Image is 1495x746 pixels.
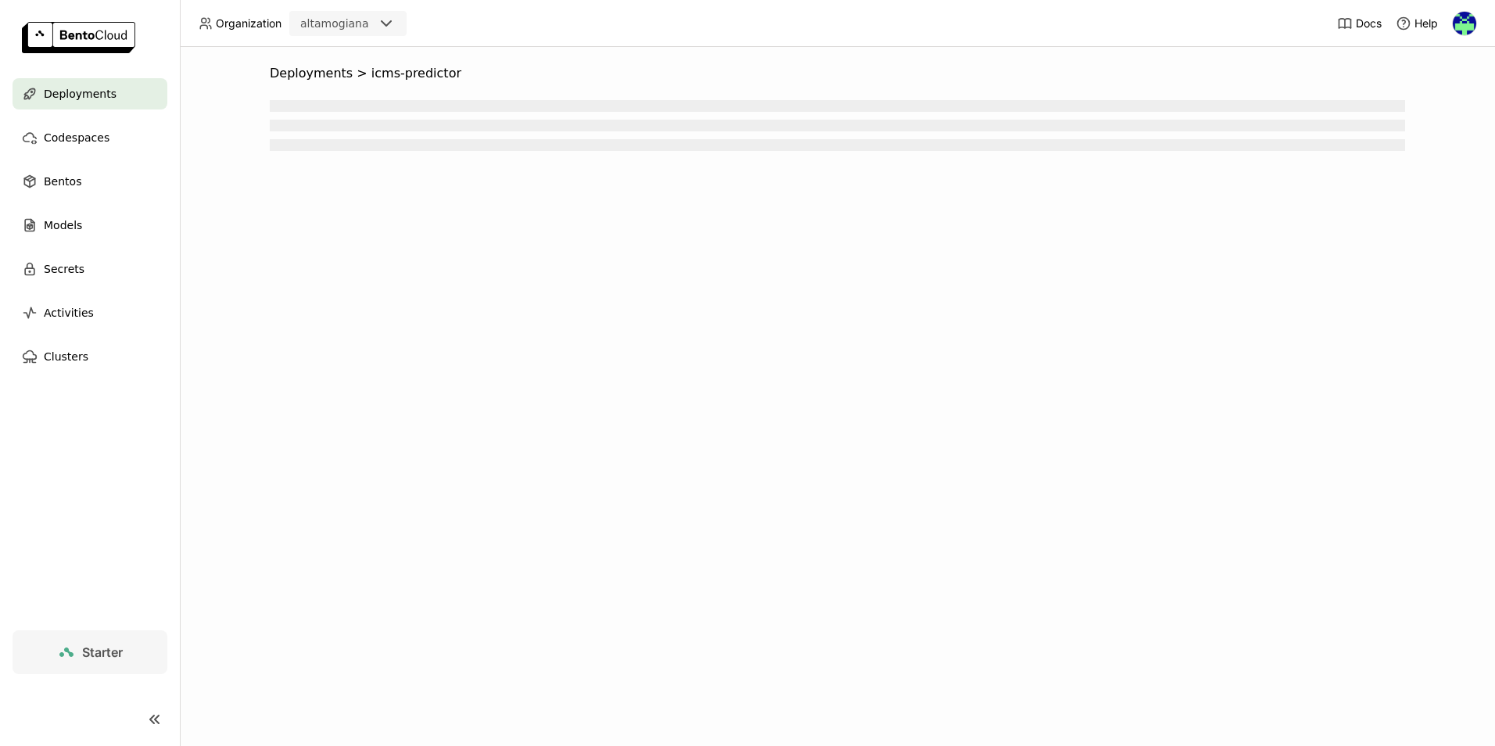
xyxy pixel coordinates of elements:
a: Secrets [13,253,167,285]
span: icms-predictor [371,66,461,81]
img: Mogianinho UAM [1453,12,1476,35]
a: Clusters [13,341,167,372]
img: logo [22,22,135,53]
span: Activities [44,303,94,322]
span: Models [44,216,82,235]
span: > [353,66,371,81]
span: Deployments [270,66,353,81]
a: Activities [13,297,167,328]
span: Secrets [44,260,84,278]
span: Bentos [44,172,81,191]
a: Models [13,210,167,241]
a: Docs [1337,16,1382,31]
a: Codespaces [13,122,167,153]
span: Deployments [44,84,117,103]
a: Starter [13,630,167,674]
div: Help [1396,16,1438,31]
span: Help [1414,16,1438,30]
input: Selected altamogiana. [371,16,372,32]
span: Organization [216,16,281,30]
span: Docs [1356,16,1382,30]
span: Clusters [44,347,88,366]
span: Codespaces [44,128,109,147]
nav: Breadcrumbs navigation [270,66,1405,81]
span: Starter [82,644,123,660]
a: Bentos [13,166,167,197]
a: Deployments [13,78,167,109]
div: altamogiana [300,16,369,31]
